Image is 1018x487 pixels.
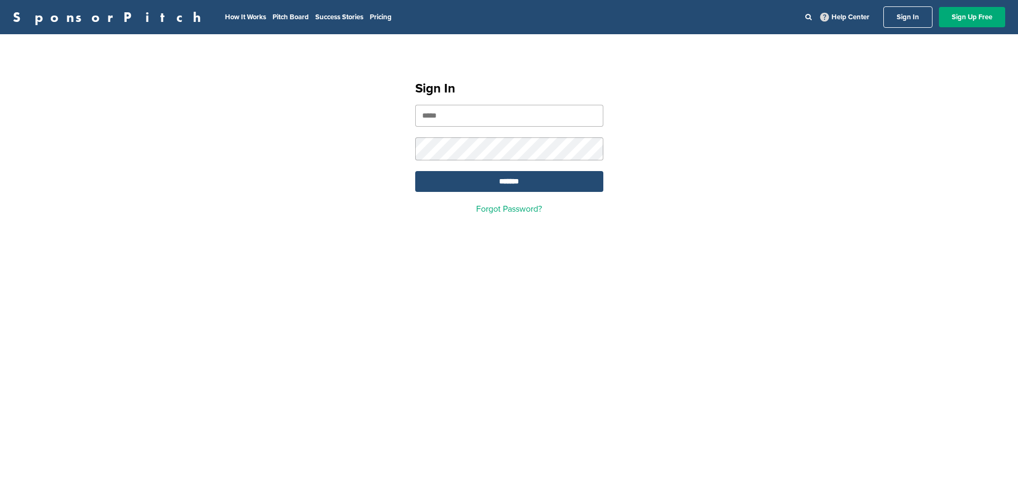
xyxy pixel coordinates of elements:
[818,11,872,24] a: Help Center
[883,6,932,28] a: Sign In
[273,13,309,21] a: Pitch Board
[939,7,1005,27] a: Sign Up Free
[225,13,266,21] a: How It Works
[315,13,363,21] a: Success Stories
[370,13,392,21] a: Pricing
[476,204,542,214] a: Forgot Password?
[13,10,208,24] a: SponsorPitch
[415,79,603,98] h1: Sign In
